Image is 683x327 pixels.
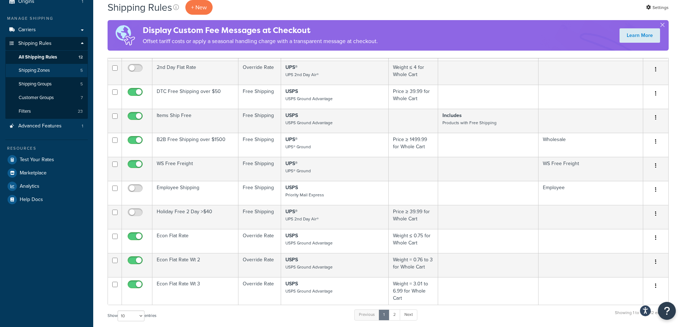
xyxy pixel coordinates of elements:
[442,120,497,126] small: Products with Free Shipping
[238,181,281,205] td: Free Shipping
[285,95,333,102] small: USPS Ground Advantage
[658,302,676,320] button: Open Resource Center
[620,28,660,43] a: Learn More
[20,157,54,163] span: Test Your Rates
[80,67,83,74] span: 5
[285,216,319,222] small: UPS 2nd Day Air®
[442,112,462,119] strong: Includes
[539,157,643,181] td: WS Free Freight
[5,23,88,37] a: Carriers
[5,153,88,166] a: Test Your Rates
[389,205,438,229] td: Price ≥ 39.99 for Whole Cart
[285,88,298,95] strong: USPS
[389,133,438,157] td: Price ≥ 1499.99 for Whole Cart
[285,160,298,167] strong: UPS®
[389,309,400,320] a: 2
[285,256,298,263] strong: USPS
[238,205,281,229] td: Free Shipping
[5,120,88,133] a: Advanced Features 1
[19,108,31,115] span: Filters
[285,232,298,239] strong: USPS
[108,0,172,14] h1: Shipping Rules
[5,120,88,133] li: Advanced Features
[5,64,88,77] li: Shipping Zones
[19,67,50,74] span: Shipping Zones
[152,205,238,229] td: Holiday Free 2 Day >$40
[5,37,88,119] li: Shipping Rules
[539,133,643,157] td: Wholesale
[5,51,88,64] a: All Shipping Rules 12
[143,36,378,46] p: Offset tariff costs or apply a seasonal handling charge with a transparent message at checkout.
[19,95,54,101] span: Customer Groups
[285,192,324,198] small: Priority Mail Express
[5,37,88,50] a: Shipping Rules
[80,81,83,87] span: 5
[152,253,238,277] td: Econ Flat Rate Wt 2
[5,145,88,151] div: Resources
[18,123,62,129] span: Advanced Features
[152,181,238,205] td: Employee Shipping
[108,310,156,321] label: Show entries
[20,170,47,176] span: Marketplace
[5,78,88,91] a: Shipping Groups 5
[5,51,88,64] li: All Shipping Rules
[285,208,298,215] strong: UPS®
[152,133,238,157] td: B2B Free Shipping over $1500
[285,280,298,288] strong: USPS
[5,91,88,104] a: Customer Groups 7
[285,136,298,143] strong: UPS®
[285,240,333,246] small: USPS Ground Advantage
[238,229,281,253] td: Override Rate
[152,85,238,109] td: DTC Free Shipping over $50
[81,95,83,101] span: 7
[108,20,143,51] img: duties-banner-06bc72dcb5fe05cb3f9472aba00be2ae8eb53ab6f0d8bb03d382ba314ac3c341.png
[5,91,88,104] li: Customer Groups
[285,71,319,78] small: UPS 2nd Day Air®
[152,157,238,181] td: WS Free Freight
[400,309,417,320] a: Next
[19,54,57,60] span: All Shipping Rules
[379,309,389,320] a: 1
[5,64,88,77] a: Shipping Zones 5
[238,277,281,305] td: Override Rate
[18,27,36,33] span: Carriers
[18,41,52,47] span: Shipping Rules
[389,61,438,85] td: Weight ≤ 4 for Whole Cart
[152,229,238,253] td: Econ Flat Rate
[285,168,311,174] small: UPS® Ground
[152,109,238,133] td: Items Ship Free
[389,277,438,305] td: Weight = 3.01 to 6.99 for Whole Cart
[20,197,43,203] span: Help Docs
[238,61,281,85] td: Override Rate
[285,64,298,71] strong: UPS®
[389,85,438,109] td: Price ≥ 39.99 for Whole Cart
[646,3,669,13] a: Settings
[389,229,438,253] td: Weight ≤ 0.75 for Whole Cart
[118,310,144,321] select: Showentries
[5,180,88,193] a: Analytics
[78,108,83,115] span: 23
[389,253,438,277] td: Weight = 0.76 to 3 for Whole Cart
[82,123,83,129] span: 1
[19,81,52,87] span: Shipping Groups
[20,183,39,190] span: Analytics
[238,253,281,277] td: Override Rate
[5,167,88,179] a: Marketplace
[285,144,311,150] small: UPS® Ground
[5,78,88,91] li: Shipping Groups
[238,157,281,181] td: Free Shipping
[615,309,669,324] div: Showing 1 to 10 of 12 entries
[5,193,88,206] a: Help Docs
[238,109,281,133] td: Free Shipping
[285,264,333,270] small: USPS Ground Advantage
[354,309,379,320] a: Previous
[285,120,333,126] small: USPS Ground Advantage
[285,184,298,191] strong: USPS
[143,24,378,36] h4: Display Custom Fee Messages at Checkout
[152,61,238,85] td: 2nd Day Flat Rate
[79,54,83,60] span: 12
[238,133,281,157] td: Free Shipping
